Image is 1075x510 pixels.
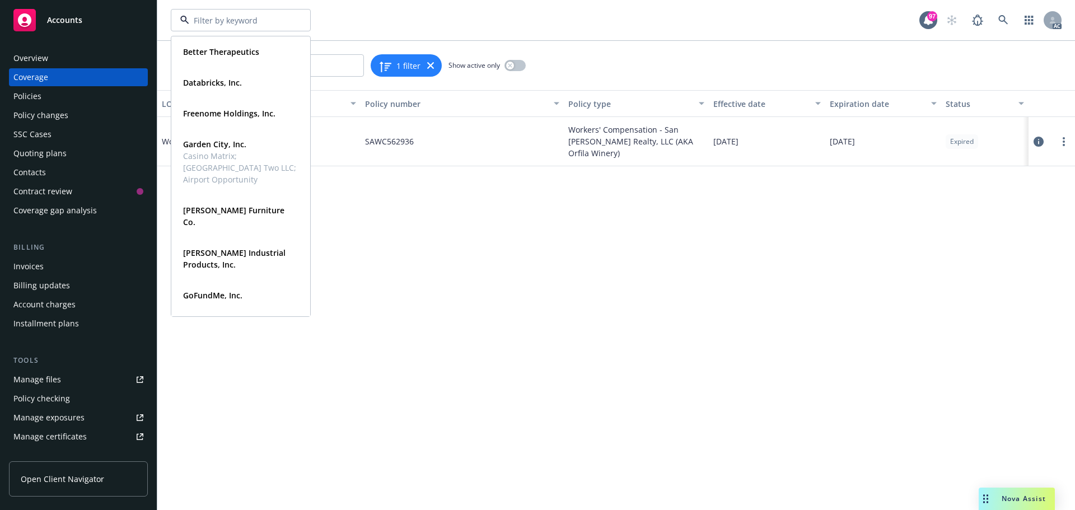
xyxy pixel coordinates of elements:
strong: [PERSON_NAME] Furniture Co. [183,205,284,227]
div: Policy number [365,98,547,110]
a: Invoices [9,258,148,275]
div: Manage certificates [13,428,87,446]
div: Policy changes [13,106,68,124]
a: Switch app [1018,9,1040,31]
button: Nova Assist [979,488,1055,510]
div: SSC Cases [13,125,52,143]
a: Quoting plans [9,144,148,162]
a: Installment plans [9,315,148,333]
div: 97 [927,11,937,21]
a: Account charges [9,296,148,314]
button: LOC [157,90,361,117]
span: Accounts [47,16,82,25]
a: Report a Bug [966,9,989,31]
div: Status [946,98,1012,110]
div: Billing [9,242,148,253]
a: Manage exposures [9,409,148,427]
span: SAWC562936 [365,135,414,147]
a: Coverage [9,68,148,86]
div: Contacts [13,163,46,181]
div: Account charges [13,296,76,314]
span: Show active only [448,60,500,70]
div: Policy checking [13,390,70,408]
span: [DATE] [713,135,739,147]
div: Effective date [713,98,808,110]
strong: GoFundMe, Inc. [183,290,242,301]
button: Status [941,90,1029,117]
a: Policies [9,87,148,105]
div: Coverage gap analysis [13,202,97,219]
div: Overview [13,49,48,67]
span: Workers' Compensation - San [PERSON_NAME] Realty, LLC (AKA Orfila Winery) [568,124,704,159]
button: Expiration date [825,90,941,117]
div: Installment plans [13,315,79,333]
button: Policy number [361,90,564,117]
a: Contacts [9,163,148,181]
strong: Better Therapeutics [183,46,259,57]
div: Coverage [13,68,48,86]
a: Manage certificates [9,428,148,446]
span: 1 filter [396,60,420,72]
a: Manage claims [9,447,148,465]
div: LOC [162,98,344,110]
span: Nova Assist [1002,494,1046,503]
div: Quoting plans [13,144,67,162]
a: SSC Cases [9,125,148,143]
div: Drag to move [979,488,993,510]
button: Effective date [709,90,825,117]
a: Overview [9,49,148,67]
span: Casino Matrix; [GEOGRAPHIC_DATA] Two LLC; Airport Opportunity [183,150,296,185]
button: Policy type [564,90,709,117]
a: Billing updates [9,277,148,294]
span: Open Client Navigator [21,473,104,485]
div: Manage claims [13,447,70,465]
a: Coverage gap analysis [9,202,148,219]
span: Workers' Compensation [162,135,330,147]
div: Policies [13,87,41,105]
div: Contract review [13,183,72,200]
a: Accounts [9,4,148,36]
strong: Garden City, Inc. [183,139,246,149]
a: Policy checking [9,390,148,408]
a: more [1057,135,1071,148]
div: Manage exposures [13,409,85,427]
span: [DATE] [830,135,855,147]
a: Policy changes [9,106,148,124]
input: Filter by keyword [189,15,288,26]
div: Tools [9,355,148,366]
a: Manage files [9,371,148,389]
span: Expired [950,137,974,147]
strong: Databricks, Inc. [183,77,242,88]
div: Manage files [13,371,61,389]
div: Invoices [13,258,44,275]
strong: [PERSON_NAME] Industrial Products, Inc. [183,247,286,270]
div: Expiration date [830,98,924,110]
strong: Freenome Holdings, Inc. [183,108,275,119]
div: Policy type [568,98,692,110]
a: Start snowing [941,9,963,31]
a: Contract review [9,183,148,200]
a: Search [992,9,1015,31]
div: Billing updates [13,277,70,294]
